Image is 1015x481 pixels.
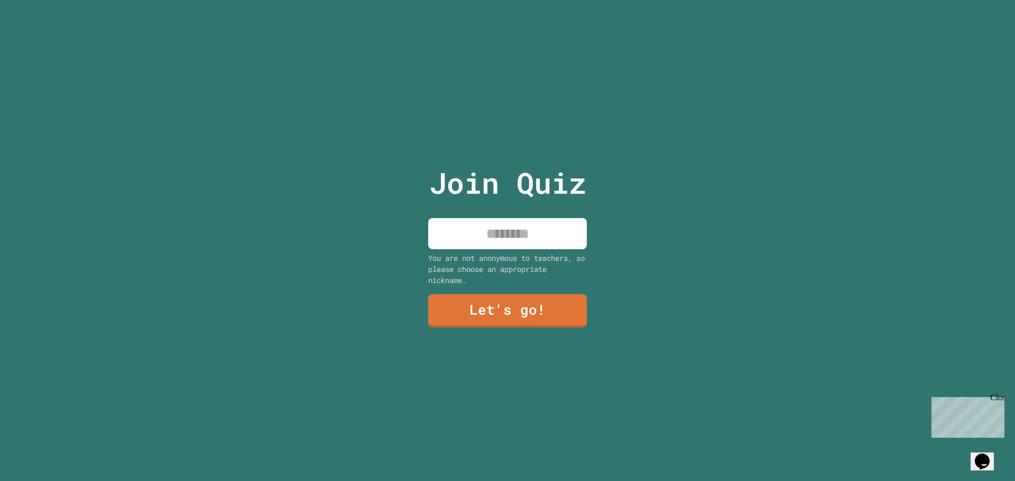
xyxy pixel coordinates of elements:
[4,4,73,67] div: Chat with us now!Close
[971,439,1004,470] iframe: chat widget
[428,294,587,327] a: Let's go!
[927,393,1004,438] iframe: chat widget
[429,161,586,205] p: Join Quiz
[428,252,587,286] div: You are not anonymous to teachers, so please choose an appropriate nickname.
